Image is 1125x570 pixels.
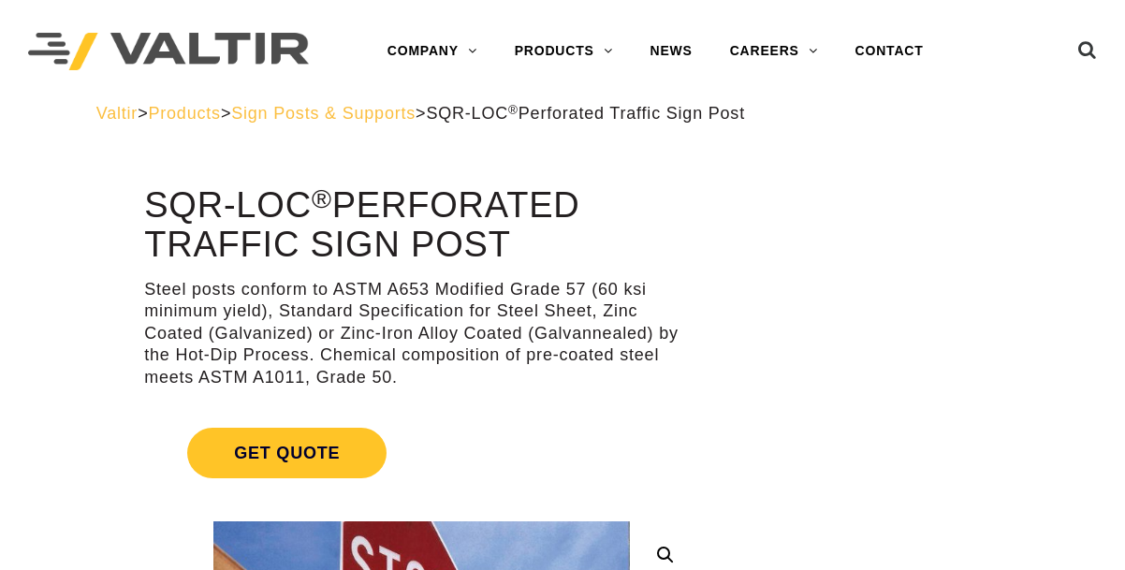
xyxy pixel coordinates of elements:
div: > > > [96,103,1030,124]
h1: SQR-LOC Perforated Traffic Sign Post [144,186,699,265]
a: CONTACT [837,33,942,70]
a: PRODUCTS [496,33,632,70]
a: COMPANY [369,33,496,70]
p: Steel posts conform to ASTM A653 Modified Grade 57 (60 ksi minimum yield), Standard Specification... [144,279,699,388]
a: Products [148,104,220,123]
img: Valtir [28,33,309,71]
a: CAREERS [711,33,837,70]
sup: ® [508,103,519,117]
sup: ® [312,183,332,213]
span: Get Quote [187,428,387,478]
span: SQR-LOC Perforated Traffic Sign Post [426,104,745,123]
a: NEWS [632,33,711,70]
a: Get Quote [144,405,699,501]
a: Valtir [96,104,138,123]
a: Sign Posts & Supports [231,104,416,123]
